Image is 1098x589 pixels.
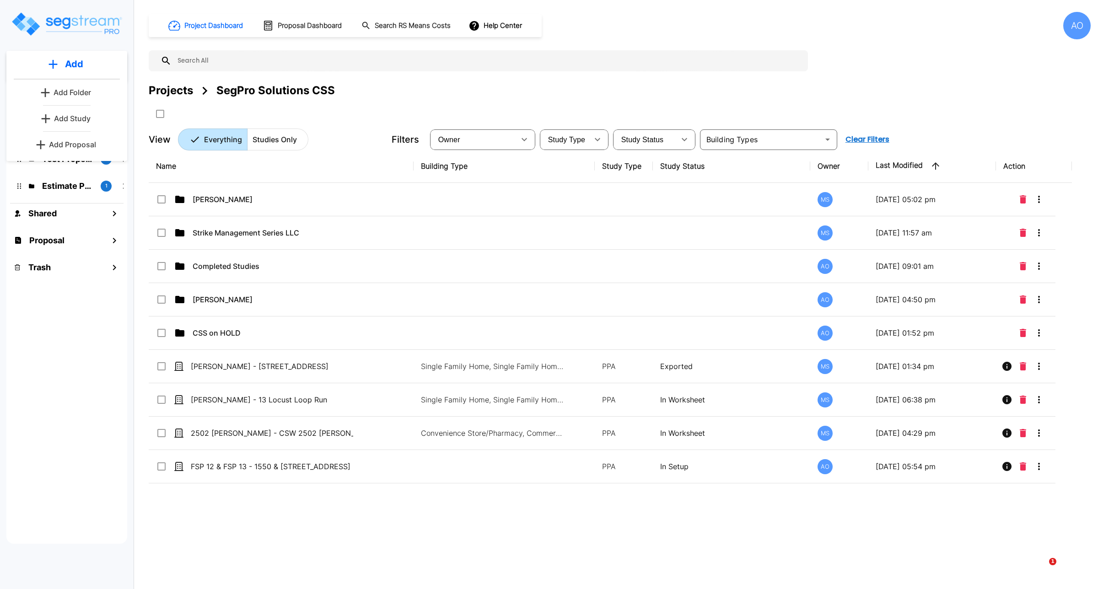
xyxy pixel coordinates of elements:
[998,457,1016,476] button: Info
[1016,457,1030,476] button: Delete
[996,150,1071,183] th: Action
[1016,391,1030,409] button: Delete
[65,57,83,71] p: Add
[602,428,646,439] p: PPA
[595,150,653,183] th: Study Type
[172,50,803,71] input: Search All
[660,394,802,405] p: In Worksheet
[38,83,96,102] button: Add Folder
[1030,224,1048,242] button: More-Options
[193,227,355,238] p: Strike Management Series LLC
[818,392,833,407] div: MS
[998,424,1016,442] button: Info
[178,129,308,150] div: Platform
[818,225,833,241] div: MS
[876,227,989,238] p: [DATE] 11:57 am
[1049,558,1056,565] span: 1
[1030,558,1052,580] iframe: Intercom live chat
[438,136,460,144] span: Owner
[178,129,248,150] button: Everything
[191,361,353,372] p: [PERSON_NAME] - [STREET_ADDRESS]
[421,361,564,372] p: Single Family Home, Single Family Home Site
[818,459,833,474] div: AO
[54,113,91,124] p: Add Study
[1030,257,1048,275] button: More-Options
[278,21,342,31] h1: Proposal Dashboard
[165,16,248,36] button: Project Dashboard
[204,134,242,145] p: Everything
[29,234,65,246] h1: Proposal
[38,109,96,128] a: Add Study
[421,394,564,405] p: Single Family Home, Single Family Home Site
[193,261,355,272] p: Completed Studies
[703,133,819,146] input: Building Types
[876,194,989,205] p: [DATE] 05:02 pm
[1016,224,1030,242] button: Delete
[602,461,646,472] p: PPA
[602,394,646,405] p: PPA
[660,428,802,439] p: In Worksheet
[247,129,308,150] button: Studies Only
[818,292,833,307] div: AO
[876,327,989,338] p: [DATE] 01:52 pm
[191,461,353,472] p: FSP 12 & FSP 13 - 1550 & [STREET_ADDRESS]
[1016,257,1030,275] button: Delete
[467,17,526,34] button: Help Center
[818,192,833,207] div: MS
[998,391,1016,409] button: Info
[11,11,123,37] img: Logo
[1016,424,1030,442] button: Delete
[542,127,588,152] div: Select
[432,127,515,152] div: Select
[149,150,414,183] th: Name
[193,294,355,305] p: [PERSON_NAME]
[259,16,347,35] button: Proposal Dashboard
[193,327,355,338] p: CSS on HOLD
[1063,12,1091,39] div: AO
[660,361,802,372] p: Exported
[615,127,675,152] div: Select
[1030,290,1048,309] button: More-Options
[193,194,355,205] p: [PERSON_NAME]
[28,261,51,273] h1: Trash
[184,21,243,31] h1: Project Dashboard
[548,136,585,144] span: Study Type
[842,130,893,149] button: Clear Filters
[810,150,868,183] th: Owner
[375,21,451,31] h1: Search RS Means Costs
[876,361,989,372] p: [DATE] 01:34 pm
[105,182,108,190] p: 1
[151,105,169,123] button: SelectAll
[876,261,989,272] p: [DATE] 09:01 am
[1030,391,1048,409] button: More-Options
[191,394,353,405] p: [PERSON_NAME] - 13 Locust Loop Run
[876,294,989,305] p: [DATE] 04:50 pm
[253,134,297,145] p: Studies Only
[6,51,127,77] button: Add
[818,359,833,374] div: MS
[1016,290,1030,309] button: Delete
[149,133,171,146] p: View
[414,150,595,183] th: Building Type
[358,17,456,35] button: Search RS Means Costs
[876,394,989,405] p: [DATE] 06:38 pm
[1016,324,1030,342] button: Delete
[49,139,96,150] p: Add Proposal
[33,135,101,154] button: Add Proposal
[54,87,91,98] p: Add Folder
[216,82,335,99] div: SegPro Solutions CSS
[1016,357,1030,375] button: Delete
[1016,190,1030,209] button: Delete
[421,428,564,439] p: Convenience Store/Pharmacy, Commercial Property Site
[818,426,833,441] div: MS
[876,428,989,439] p: [DATE] 04:29 pm
[818,326,833,341] div: AO
[1030,357,1048,375] button: More-Options
[1030,324,1048,342] button: More-Options
[818,259,833,274] div: AO
[868,150,996,183] th: Last Modified
[149,82,193,99] div: Projects
[1030,190,1048,209] button: More-Options
[42,180,93,192] p: Estimate Property
[998,357,1016,375] button: Info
